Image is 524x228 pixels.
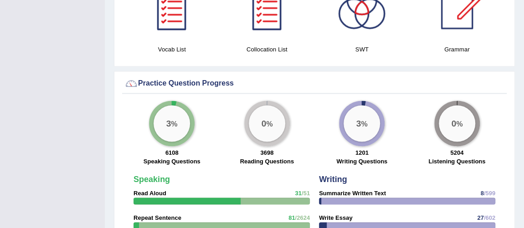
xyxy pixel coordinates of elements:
[260,149,273,156] strong: 3698
[428,157,485,166] label: Listening Questions
[319,214,352,221] strong: Write Essay
[451,118,456,128] big: 0
[414,45,500,54] h4: Grammar
[295,214,310,221] span: /2624
[336,157,387,166] label: Writing Questions
[484,190,495,197] span: /599
[288,214,295,221] span: 81
[450,149,463,156] strong: 5204
[165,149,179,156] strong: 6108
[249,105,285,142] div: %
[166,118,171,128] big: 3
[240,157,294,166] label: Reading Questions
[319,190,386,197] strong: Summarize Written Text
[154,105,190,142] div: %
[484,214,495,221] span: /602
[134,214,181,221] strong: Repeat Sentence
[134,175,170,184] strong: Speaking
[439,105,475,142] div: %
[129,45,215,54] h4: Vocab List
[356,118,361,128] big: 3
[355,149,369,156] strong: 1201
[144,157,200,166] label: Speaking Questions
[480,190,483,197] span: 8
[319,45,405,54] h4: SWT
[302,190,310,197] span: /51
[134,190,166,197] strong: Read Aloud
[224,45,310,54] h4: Collocation List
[124,76,504,90] div: Practice Question Progress
[319,175,347,184] strong: Writing
[477,214,483,221] span: 27
[295,190,301,197] span: 31
[344,105,380,142] div: %
[261,118,266,128] big: 0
